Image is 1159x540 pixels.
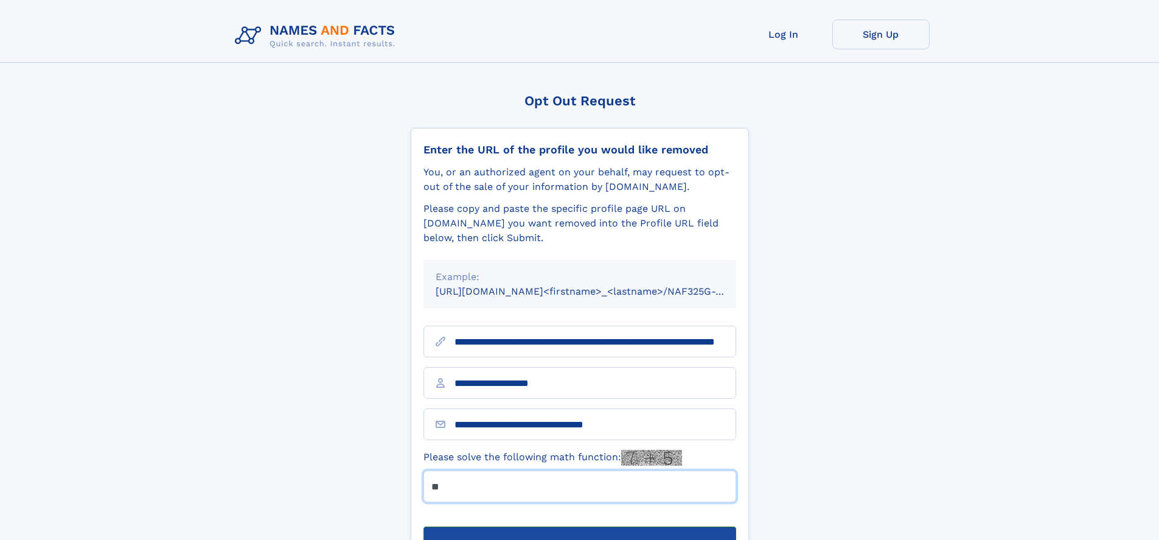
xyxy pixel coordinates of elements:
div: Example: [436,270,724,284]
div: Please copy and paste the specific profile page URL on [DOMAIN_NAME] you want removed into the Pr... [423,202,736,245]
div: Enter the URL of the profile you would like removed [423,143,736,156]
img: Logo Names and Facts [230,19,405,52]
label: Please solve the following math function: [423,450,682,466]
a: Sign Up [832,19,930,49]
div: You, or an authorized agent on your behalf, may request to opt-out of the sale of your informatio... [423,165,736,194]
div: Opt Out Request [411,93,749,108]
a: Log In [735,19,832,49]
small: [URL][DOMAIN_NAME]<firstname>_<lastname>/NAF325G-xxxxxxxx [436,286,759,297]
